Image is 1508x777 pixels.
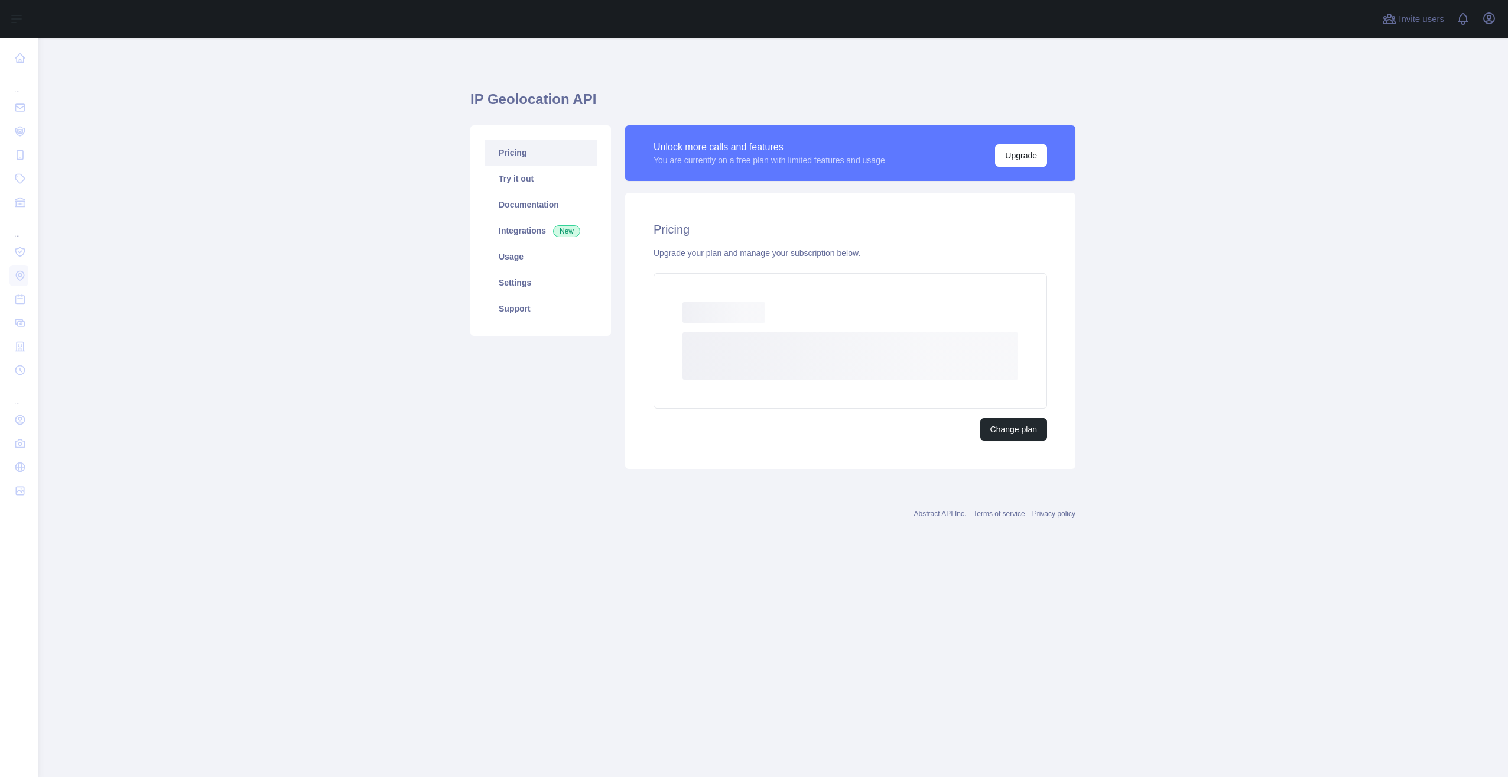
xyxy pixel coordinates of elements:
a: Privacy policy [1032,510,1075,518]
button: Upgrade [995,144,1047,167]
a: Pricing [485,140,597,166]
button: Invite users [1380,9,1447,28]
a: Documentation [485,192,597,218]
div: Unlock more calls and features [654,140,885,154]
span: Invite users [1399,12,1444,26]
div: ... [9,215,28,239]
a: Support [485,296,597,322]
a: Integrations New [485,218,597,244]
a: Settings [485,270,597,296]
div: You are currently on a free plan with limited features and usage [654,154,885,166]
a: Try it out [485,166,597,192]
div: Upgrade your plan and manage your subscription below. [654,247,1047,259]
a: Terms of service [973,510,1025,518]
a: Abstract API Inc. [914,510,967,518]
a: Usage [485,244,597,270]
button: Change plan [980,418,1047,441]
h1: IP Geolocation API [470,90,1075,118]
span: New [553,225,580,237]
div: ... [9,71,28,95]
h2: Pricing [654,221,1047,238]
div: ... [9,383,28,407]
